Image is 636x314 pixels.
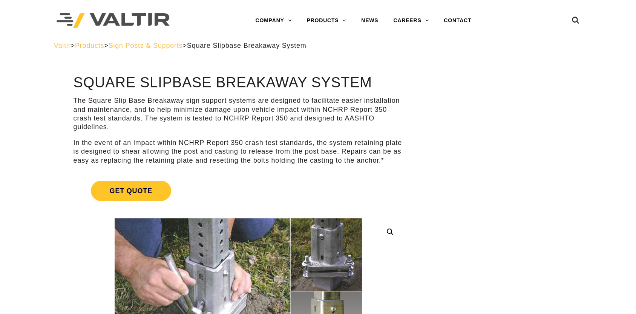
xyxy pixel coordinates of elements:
a: CONTACT [436,13,479,28]
h1: Square Slipbase Breakaway System [74,75,404,91]
a: Sign Posts & Supports [109,42,183,49]
a: NEWS [354,13,386,28]
a: Valtir [54,42,70,49]
img: Valtir [57,13,170,29]
span: Get Quote [91,181,171,201]
span: Square Slipbase Breakaway System [187,42,307,49]
a: Get Quote [74,172,404,210]
div: > > > [54,41,582,50]
p: The Square Slip Base Breakaway sign support systems are designed to facilitate easier installatio... [74,96,404,132]
a: CAREERS [386,13,436,28]
a: PRODUCTS [299,13,354,28]
p: In the event of an impact within NCHRP Report 350 crash test standards, the system retaining plat... [74,139,404,165]
a: Products [75,42,104,49]
a: COMPANY [248,13,299,28]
